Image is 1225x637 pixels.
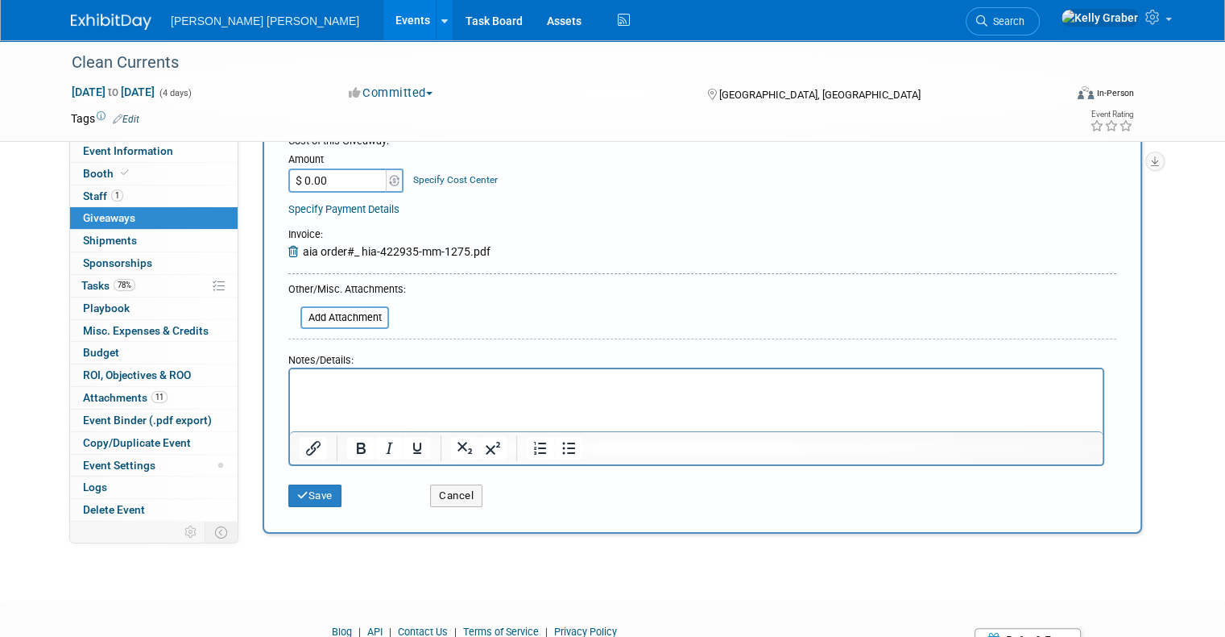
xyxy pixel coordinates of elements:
span: Logs [83,481,107,493]
span: [GEOGRAPHIC_DATA], [GEOGRAPHIC_DATA] [719,89,921,101]
td: Tags [71,110,139,127]
button: Insert/edit link [300,437,327,460]
td: Toggle Event Tabs [205,522,238,543]
span: 1 [111,189,123,202]
a: Delete Event [70,499,238,521]
button: Save [288,485,341,507]
span: Staff [83,189,123,202]
span: ROI, Objectives & ROO [83,368,191,381]
a: Edit [113,114,139,125]
a: Booth [70,163,238,185]
a: Search [966,7,1040,35]
button: Cancel [430,485,482,507]
button: Committed [343,85,439,102]
a: ROI, Objectives & ROO [70,364,238,386]
a: Sponsorships [70,252,238,274]
span: Playbook [83,302,130,314]
div: Other/Misc. Attachments: [288,282,406,301]
button: Bullet list [555,437,582,460]
button: Subscript [451,437,478,460]
a: Tasks78% [70,275,238,297]
a: Misc. Expenses & Credits [70,320,238,342]
span: (4 days) [158,88,192,98]
a: Copy/Duplicate Event [70,432,238,454]
span: Search [987,15,1024,27]
a: Specify Cost Center [413,174,498,185]
span: Modified Layout [218,463,223,468]
button: Underline [404,437,431,460]
a: Playbook [70,298,238,319]
a: Event Binder (.pdf export) [70,410,238,431]
a: Attachments11 [70,387,238,409]
div: Event Format [977,84,1134,108]
a: Budget [70,342,238,364]
span: Tasks [81,279,135,292]
img: ExhibitDay [71,14,151,30]
img: Kelly Graber [1061,9,1139,27]
td: Personalize Event Tab Strip [177,522,205,543]
button: Superscript [479,437,507,460]
button: Bold [347,437,375,460]
div: In-Person [1096,87,1134,99]
span: 78% [114,279,135,291]
span: Misc. Expenses & Credits [83,324,209,337]
span: Budget [83,346,119,359]
span: Event Settings [83,459,155,472]
span: Event Binder (.pdf export) [83,414,212,427]
div: Clean Currents [66,48,1044,77]
span: aia order#_ hia-422935-mm-1275.pdf [303,245,490,258]
span: Copy/Duplicate Event [83,436,191,449]
div: Amount [288,152,405,169]
span: to [106,85,121,98]
span: Sponsorships [83,256,152,269]
a: Event Information [70,140,238,162]
span: Giveaways [83,211,135,224]
span: Shipments [83,234,137,247]
i: Booth reservation complete [121,169,129,177]
span: Delete Event [83,503,145,516]
a: Event Settings [70,455,238,477]
span: 11 [151,391,168,403]
a: Giveaways [70,207,238,229]
span: [DATE] [DATE] [71,85,155,99]
button: Italic [375,437,403,460]
a: Logs [70,477,238,498]
span: Attachments [83,391,168,404]
a: Shipments [70,230,238,252]
span: Booth [83,167,132,180]
button: Numbered list [527,437,554,460]
span: [PERSON_NAME] [PERSON_NAME] [171,15,359,27]
div: Invoice: [288,227,490,244]
iframe: Rich Text Area [290,369,1103,431]
div: Notes/Details: [288,346,1104,368]
a: Specify Payment Details [288,203,399,215]
div: Event Rating [1090,110,1133,119]
a: Remove Attachment [288,245,303,258]
a: Staff1 [70,185,238,207]
span: Event Information [83,144,173,157]
img: Format-Inperson.png [1078,86,1094,99]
